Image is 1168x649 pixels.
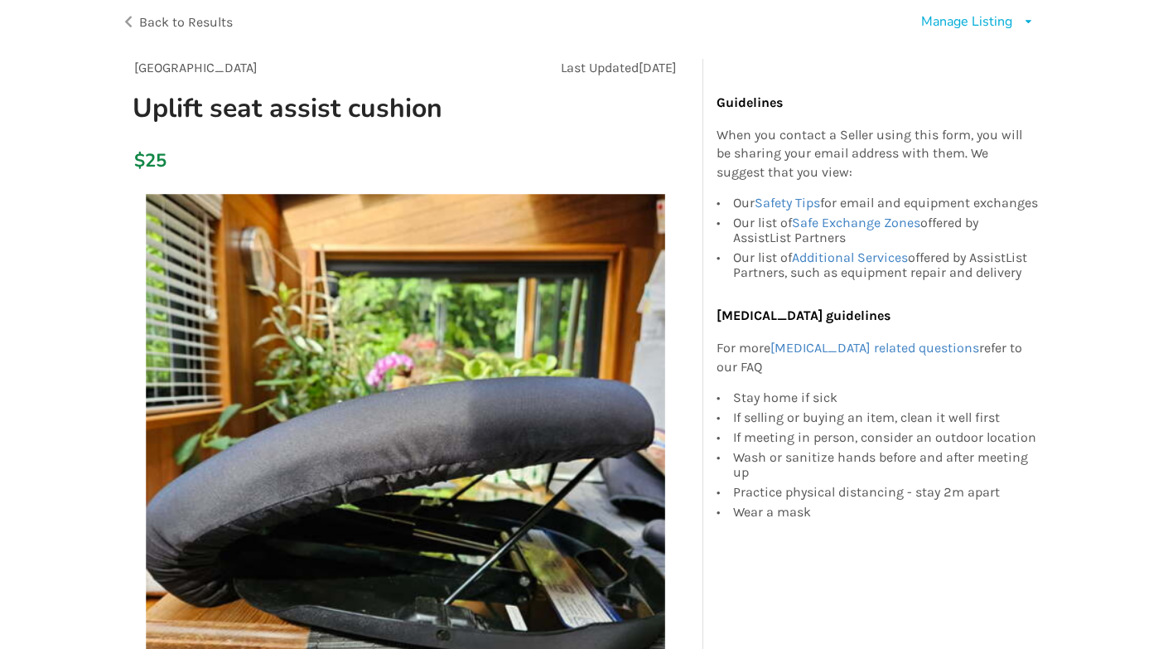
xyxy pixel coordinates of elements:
h1: Uplift seat assist cushion [119,91,511,125]
p: For more refer to our FAQ [717,339,1040,377]
div: Our list of offered by AssistList Partners [733,213,1040,248]
a: Additional Services [792,249,908,265]
b: [MEDICAL_DATA] guidelines [717,308,890,323]
div: Wear a mask [733,502,1040,520]
span: Back to Results [139,14,233,30]
div: If meeting in person, consider an outdoor location [733,428,1040,448]
p: When you contact a Seller using this form, you will be sharing your email address with them. We s... [717,126,1040,183]
a: Safe Exchange Zones [792,215,920,230]
span: [GEOGRAPHIC_DATA] [134,60,258,75]
a: [MEDICAL_DATA] related questions [770,340,979,356]
div: Practice physical distancing - stay 2m apart [733,482,1040,502]
div: Manage Listing [921,12,1012,31]
div: Wash or sanitize hands before and after meeting up [733,448,1040,482]
div: Stay home if sick [733,390,1040,408]
div: $25 [134,149,143,172]
div: Our for email and equipment exchanges [733,196,1040,213]
div: Our list of offered by AssistList Partners, such as equipment repair and delivery [733,248,1040,280]
div: If selling or buying an item, clean it well first [733,408,1040,428]
b: Guidelines [717,94,783,110]
span: Last Updated [561,60,639,75]
a: Safety Tips [755,195,820,211]
span: [DATE] [639,60,677,75]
